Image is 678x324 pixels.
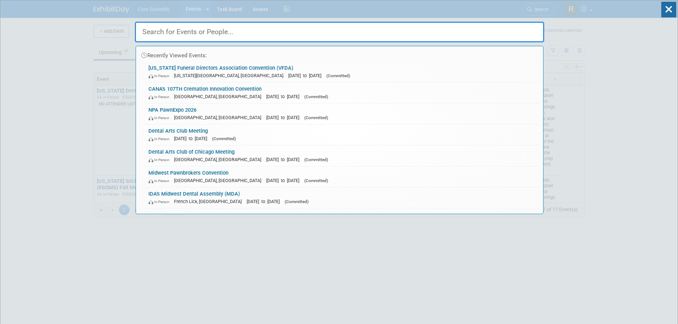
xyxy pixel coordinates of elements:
[135,22,544,42] input: Search for Events or People...
[304,178,328,183] span: (Committed)
[148,116,173,120] span: In-Person
[326,73,350,78] span: (Committed)
[148,137,173,141] span: In-Person
[174,94,265,99] span: [GEOGRAPHIC_DATA], [GEOGRAPHIC_DATA]
[145,145,540,166] a: Dental Arts Club of Chicago Meeting In-Person [GEOGRAPHIC_DATA], [GEOGRAPHIC_DATA] [DATE] to [DAT...
[304,157,328,162] span: (Committed)
[145,103,540,124] a: NPA PawnExpo 2026 In-Person [GEOGRAPHIC_DATA], [GEOGRAPHIC_DATA] [DATE] to [DATE] (Committed)
[288,73,325,78] span: [DATE] to [DATE]
[145,83,540,103] a: CANA's 107TH Cremation Innovation Convention In-Person [GEOGRAPHIC_DATA], [GEOGRAPHIC_DATA] [DATE...
[148,95,173,99] span: In-Person
[140,46,540,62] div: Recently Viewed Events:
[212,136,236,141] span: (Committed)
[266,178,303,183] span: [DATE] to [DATE]
[174,115,265,120] span: [GEOGRAPHIC_DATA], [GEOGRAPHIC_DATA]
[266,157,303,162] span: [DATE] to [DATE]
[247,199,283,204] span: [DATE] to [DATE]
[174,178,265,183] span: [GEOGRAPHIC_DATA], [GEOGRAPHIC_DATA]
[145,187,540,208] a: IDA's Midwest Dental Assembly (MDA) In-Person French Lick, [GEOGRAPHIC_DATA] [DATE] to [DATE] (Co...
[174,157,265,162] span: [GEOGRAPHIC_DATA], [GEOGRAPHIC_DATA]
[304,115,328,120] span: (Committed)
[304,94,328,99] span: (Committed)
[174,73,287,78] span: [US_STATE][GEOGRAPHIC_DATA], [GEOGRAPHIC_DATA]
[266,115,303,120] span: [DATE] to [DATE]
[145,166,540,187] a: Midwest Pawnbrokers Convention In-Person [GEOGRAPHIC_DATA], [GEOGRAPHIC_DATA] [DATE] to [DATE] (C...
[266,94,303,99] span: [DATE] to [DATE]
[174,136,211,141] span: [DATE] to [DATE]
[148,158,173,162] span: In-Person
[145,62,540,82] a: [US_STATE] Funeral Directors Association Convention (VFDA) In-Person [US_STATE][GEOGRAPHIC_DATA],...
[174,199,245,204] span: French Lick, [GEOGRAPHIC_DATA]
[148,74,173,78] span: In-Person
[148,200,173,204] span: In-Person
[145,124,540,145] a: Dental Arts Club Meeting In-Person [DATE] to [DATE] (Committed)
[285,199,309,204] span: (Committed)
[148,179,173,183] span: In-Person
